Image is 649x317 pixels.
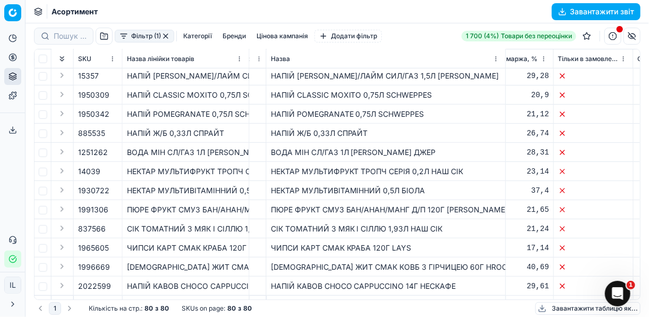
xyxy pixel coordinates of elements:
div: 28,31 [479,147,549,158]
div: Добрий день [145,119,195,130]
div: ЧИПСИ КАРТ СМАК КРАБА 120Г LAYS [271,243,501,253]
span: 1950309 [78,90,109,100]
div: НАПІЙ [PERSON_NAME]/ЛАЙМ СИЛ/ГАЗ 1,5Л [PERSON_NAME] [127,71,245,81]
span: 14039 [78,166,100,177]
div: 21,24 [479,224,549,234]
div: НАПІЙ POMEGRANATE 0,75Л SCHWEPPES [127,109,245,119]
span: 1996669 [78,262,110,272]
button: Завантажити таблицю як... [535,302,641,315]
button: Бренди [218,30,250,42]
button: IL [4,277,21,294]
button: 1 [49,302,61,315]
div: ПЮРЕ ФРУКТ СМУЗ БАН/АНАН/МАНГ Д/П 120Г [PERSON_NAME] [127,204,245,215]
button: Надіслати повідомлення… [182,232,199,249]
span: IL [5,277,21,293]
button: Expand [56,145,69,158]
div: Дякую [145,135,195,145]
span: 1991306 [78,204,108,215]
button: Expand all [56,53,69,65]
button: Expand [56,107,69,120]
button: Expand [56,203,69,216]
button: go back [7,6,27,27]
span: SKU [78,55,91,63]
strong: 80 [144,304,153,313]
button: Expand [56,222,69,235]
div: ВОДА МIН СЛ/ГАЗ 1Л [PERSON_NAME] ДЖЕР [127,147,245,158]
div: Оцініть бесіду [20,53,146,66]
button: Завантажити звіт [552,3,641,20]
button: Go to previous page [34,302,47,315]
button: Expand [56,260,69,273]
textarea: Повідомлення... [9,213,203,232]
div: НАПІЙ POMEGRANATE 0,75Л SCHWEPPES [271,109,501,119]
iframe: Intercom live chat [605,281,630,306]
span: OK [75,73,90,88]
button: Expand [56,184,69,196]
div: Mariia каже… [8,178,204,235]
div: ПЮРЕ ФРУКТ СМУЗ БАН/АНАН/МАНГ Д/П 120Г [PERSON_NAME] [271,204,501,215]
div: 37,4 [479,185,549,196]
div: НЕКТАР МУЛЬТИВІТАМІННИЙ 0,5Л БІОЛА [127,185,245,196]
button: Go to next page [63,302,76,315]
span: Асортимент [52,6,98,17]
span: 1930722 [78,185,109,196]
strong: 80 [243,304,252,313]
div: [DEMOGRAPHIC_DATA] ЖИТ СМАК КОВБ З ГІРЧИЦЕЮ 60Г HROOM [127,262,245,272]
div: 21,65 [479,204,549,215]
span: 1950342 [78,109,109,119]
span: SKUs on page : [182,304,225,313]
button: Головна [166,6,186,27]
div: НАПІЙ КАВОВ CHOCO CAPPUCCINO 14Г НЕСКАФЕ [127,281,245,292]
span: Жахливо [25,73,40,88]
div: [DEMOGRAPHIC_DATA] ЖИТ СМАК КОВБ З ГІРЧИЦЕЮ 60Г HROOM [271,262,501,272]
div: СIК ТОМАТНИЙ З МЯК І СІЛЛЮ 1,93Л НАШ СІК [271,224,501,234]
div: Ivanna каже… [8,113,204,160]
nav: pagination [34,302,76,315]
button: Вибір емодзі [16,236,25,244]
div: СIК ТОМАТНИЙ З МЯК І СІЛЛЮ 1,93Л НАШ СІК [127,224,245,234]
div: 26,74 [479,128,549,139]
span: Погано [50,73,65,88]
span: 837566 [78,224,106,234]
span: 1 [627,281,635,289]
button: Цінова кампанія [252,30,312,42]
button: Expand [56,69,69,82]
div: НАПІЙ КАВОВ CHOCO CAPPUCCINO 14Г НЕСКАФЕ [271,281,501,292]
span: Тільки в замовленнях [558,55,618,63]
button: Expand [56,165,69,177]
div: 21,12 [479,109,549,119]
span: Поточна маржа, % [479,55,538,63]
div: 20,9 [479,90,549,100]
div: НАПІЙ CLASSIC MOХІTO 0,75Л SCHWEPPES [127,90,245,100]
button: Expand [56,298,69,311]
strong: 80 [160,304,169,313]
div: 29,28 [479,71,549,81]
span: Товари без переоцінки [501,32,572,40]
span: 15357 [78,71,99,81]
button: Expand [56,279,69,292]
img: Profile image for Operator [30,8,47,25]
div: Закрити [186,6,206,25]
div: НАПІЙ Ж/Б 0,33Л СПРАЙТ [127,128,245,139]
div: НЕКТАР МУЛЬТИВІТАМІННИЙ 0,5Л БІОЛА [271,185,501,196]
div: Звертайтесь, якщо виникнуть інші запитання. Будемо раді допомогти! [17,184,166,205]
div: Operator каже… [8,42,204,113]
button: Expand [56,126,69,139]
p: Наші фахівці також можуть допомогти [52,12,163,29]
span: 1251262 [78,147,108,158]
button: Фільтр (1) [115,30,174,42]
strong: 80 [227,304,236,313]
strong: з [155,304,158,313]
div: Добрий деньДякую [136,113,204,152]
div: 23,14 [479,166,549,177]
button: Expand [56,241,69,254]
input: Пошук по SKU або назві [54,31,87,41]
span: Добре [100,73,115,88]
div: НАПІЙ Ж/Б 0,33Л СПРАЙТ [271,128,501,139]
h1: Operator [52,4,89,12]
div: ЧИПСИ КАРТ СМАК КРАБА 120Г LAYS [127,243,245,253]
div: 29,61 [479,281,549,292]
div: НЕКТАР МУЛЬТИФРУКТ ТРОПЧ СЕРІЯ 0,2Л НАШ СІК [127,166,245,177]
div: НАПІЙ [PERSON_NAME]/ЛАЙМ СИЛ/ГАЗ 1,5Л [PERSON_NAME] [271,71,501,81]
